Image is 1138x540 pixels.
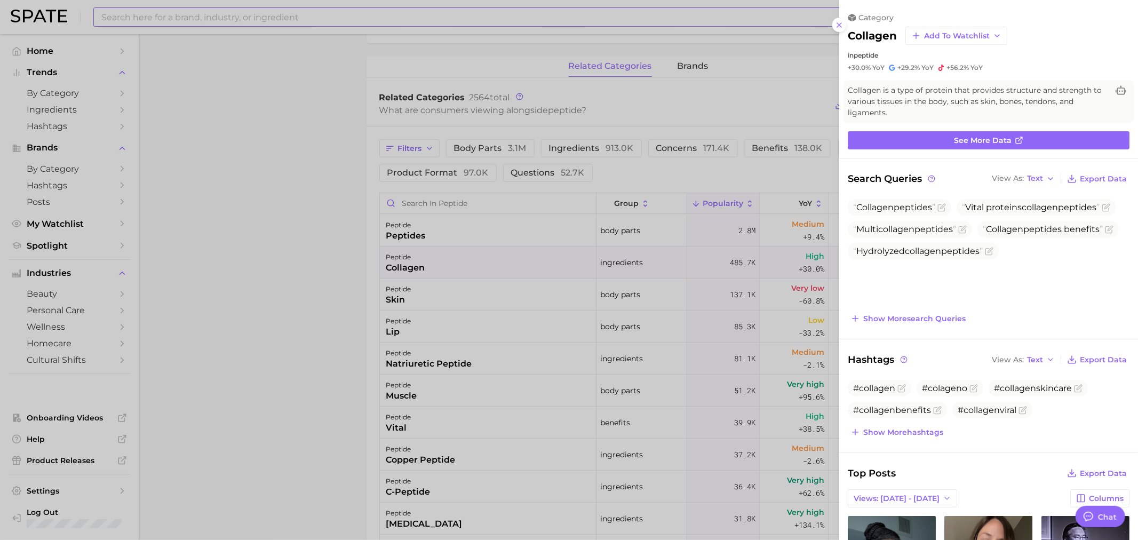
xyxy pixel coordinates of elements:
[1027,357,1043,363] span: Text
[989,353,1057,367] button: View AsText
[992,357,1024,363] span: View As
[958,225,967,234] button: Flag as miscategorized or irrelevant
[958,405,1016,415] span: #collagenviral
[878,224,914,234] span: collagen
[1080,174,1127,184] span: Export Data
[1064,352,1129,367] button: Export Data
[933,406,942,415] button: Flag as miscategorized or irrelevant
[848,489,957,507] button: Views: [DATE] - [DATE]
[1070,489,1129,507] button: Columns
[962,202,1100,212] span: Vital proteins peptides
[853,405,931,415] span: #collagenbenefits
[848,63,871,72] span: +30.0%
[853,246,983,256] span: Hydrolyzed peptides
[989,172,1057,186] button: View AsText
[1018,406,1027,415] button: Flag as miscategorized or irrelevant
[1080,469,1127,478] span: Export Data
[1105,225,1113,234] button: Flag as miscategorized or irrelevant
[1064,466,1129,481] button: Export Data
[986,224,1023,234] span: Collagen
[924,31,990,41] span: Add to Watchlist
[985,247,993,256] button: Flag as miscategorized or irrelevant
[854,494,940,503] span: Views: [DATE] - [DATE]
[848,311,968,326] button: Show moresearch queries
[983,224,1103,234] span: peptides benefits
[848,171,937,186] span: Search Queries
[848,85,1108,118] span: Collagen is a type of protein that provides structure and strength to various tissues in the body...
[863,314,966,323] span: Show more search queries
[863,428,943,437] span: Show more hashtags
[848,29,897,42] h2: collagen
[853,224,956,234] span: Multi peptides
[853,383,895,393] span: #collagen
[897,384,906,393] button: Flag as miscategorized or irrelevant
[994,383,1072,393] span: #collagenskincare
[854,51,878,59] span: peptide
[946,63,969,72] span: +56.2%
[921,63,934,72] span: YoY
[1074,384,1083,393] button: Flag as miscategorized or irrelevant
[1064,171,1129,186] button: Export Data
[848,51,1129,59] div: in
[970,63,983,72] span: YoY
[848,352,909,367] span: Hashtags
[1089,494,1124,503] span: Columns
[954,136,1012,145] span: See more data
[992,176,1024,181] span: View As
[848,131,1129,149] a: See more data
[905,27,1007,45] button: Add to Watchlist
[905,246,941,256] span: collagen
[1102,203,1110,212] button: Flag as miscategorized or irrelevant
[848,466,896,481] span: Top Posts
[848,425,946,440] button: Show morehashtags
[858,13,894,22] span: category
[856,202,894,212] span: Collagen
[1027,176,1043,181] span: Text
[969,384,978,393] button: Flag as miscategorized or irrelevant
[937,203,946,212] button: Flag as miscategorized or irrelevant
[922,383,967,393] span: #colageno
[872,63,885,72] span: YoY
[1022,202,1058,212] span: collagen
[853,202,935,212] span: peptides
[1080,355,1127,364] span: Export Data
[897,63,920,72] span: +29.2%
